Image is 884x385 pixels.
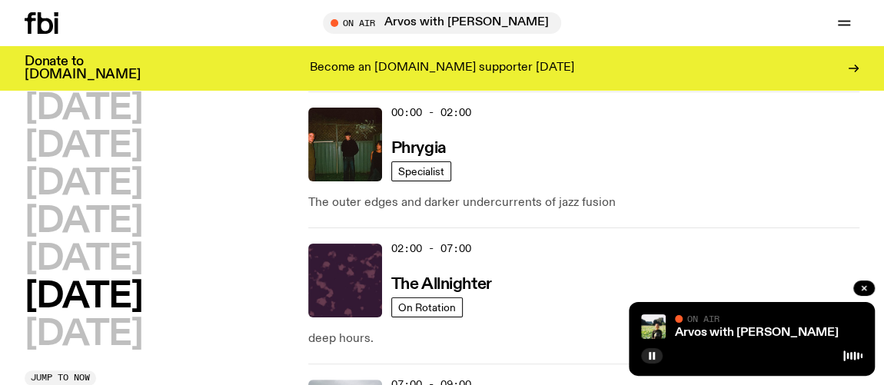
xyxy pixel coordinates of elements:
[308,330,859,348] p: deep hours.
[308,108,382,181] img: A greeny-grainy film photo of Bela, John and Bindi at night. They are standing in a backyard on g...
[391,138,447,157] a: Phrygia
[687,314,719,324] span: On Air
[310,61,574,75] p: Become an [DOMAIN_NAME] supporter [DATE]
[391,241,471,256] span: 02:00 - 07:00
[25,280,142,314] button: [DATE]
[391,141,447,157] h3: Phrygia
[398,165,444,177] span: Specialist
[25,204,142,239] button: [DATE]
[308,194,859,212] p: The outer edges and darker undercurrents of jazz fusion
[25,91,142,126] button: [DATE]
[398,301,456,313] span: On Rotation
[25,242,142,277] button: [DATE]
[391,277,492,293] h3: The Allnighter
[391,105,471,120] span: 00:00 - 02:00
[391,274,492,293] a: The Allnighter
[25,129,142,164] button: [DATE]
[391,297,463,317] a: On Rotation
[340,17,553,28] span: Tune in live
[25,167,142,201] button: [DATE]
[641,314,666,339] img: Bri is smiling and wearing a black t-shirt. She is standing in front of a lush, green field. Ther...
[391,161,451,181] a: Specialist
[323,12,561,34] button: On AirArvos with [PERSON_NAME]
[31,373,90,382] span: Jump to now
[25,317,142,352] button: [DATE]
[675,327,839,339] a: Arvos with [PERSON_NAME]
[25,55,141,81] h3: Donate to [DOMAIN_NAME]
